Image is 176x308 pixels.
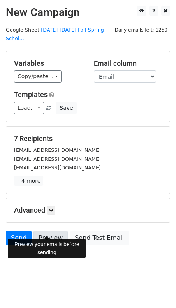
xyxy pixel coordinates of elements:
[14,59,82,68] h5: Variables
[14,70,62,83] a: Copy/paste...
[137,271,176,308] iframe: Chat Widget
[112,27,170,33] a: Daily emails left: 1250
[70,231,129,245] a: Send Test Email
[14,156,101,162] small: [EMAIL_ADDRESS][DOMAIN_NAME]
[8,239,86,258] div: Preview your emails before sending
[14,176,43,186] a: +4 more
[33,231,68,245] a: Preview
[6,6,170,19] h2: New Campaign
[6,231,32,245] a: Send
[14,147,101,153] small: [EMAIL_ADDRESS][DOMAIN_NAME]
[6,27,104,42] a: [DATE]-[DATE] Fall-Spring Schol...
[14,134,162,143] h5: 7 Recipients
[56,102,76,114] button: Save
[14,165,101,171] small: [EMAIL_ADDRESS][DOMAIN_NAME]
[94,59,162,68] h5: Email column
[14,90,48,99] a: Templates
[6,27,104,42] small: Google Sheet:
[14,206,162,215] h5: Advanced
[14,102,44,114] a: Load...
[112,26,170,34] span: Daily emails left: 1250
